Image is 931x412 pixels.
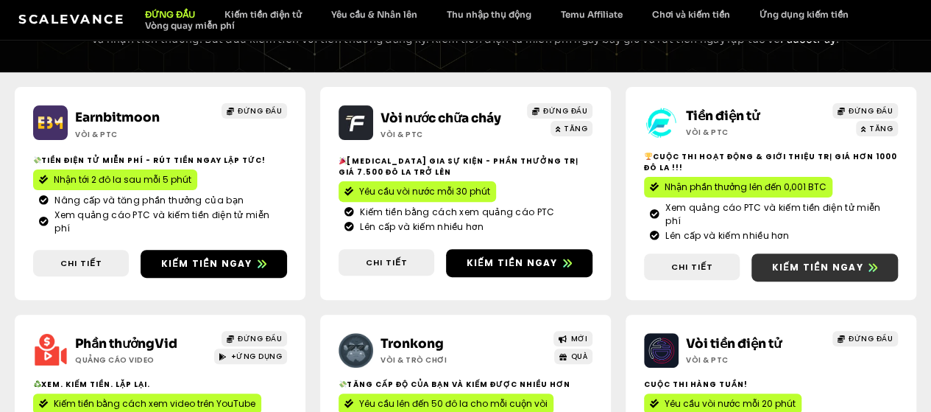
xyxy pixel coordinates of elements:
[222,103,288,119] a: ĐỨNG ĐẦU
[231,351,283,362] font: +ỨNG DỤNG
[745,9,863,20] a: Ứng dụng kiếm tiền
[54,397,255,410] font: Kiếm tiền bằng cách xem video trên YouTube
[339,181,496,202] a: Yêu cầu vòi nước mỗi 30 phút
[644,151,896,173] font: Cuộc thi hoạt động & giới thiệu trị giá hơn 1000 đô la !!!
[637,9,745,20] a: Chơi và kiếm tiền
[772,261,863,273] font: Kiếm tiền ngay
[380,355,447,366] font: Vòi & Trò chơi
[33,170,197,190] a: Nhận tới 2 đô la sau mỗi 5 phút
[571,333,588,344] font: MỚI
[130,9,210,20] a: ĐỨNG ĐẦU
[751,254,898,282] a: Kiếm tiền ngay
[18,12,124,27] a: Scalevance
[54,194,244,206] font: Nâng cấp và tăng phần thưởng của bạn
[849,105,893,116] font: ĐỨNG ĐẦU
[380,111,501,126] a: Vòi nước chữa cháy
[856,121,899,136] a: TĂNG
[41,155,266,166] font: Tiền điện tử miễn phí - Rút tiền ngay lập tức!
[869,123,893,134] font: TĂNG
[686,127,729,138] font: Vòi & PTC
[316,9,432,20] a: Yêu cầu & Nhân lên
[339,380,347,388] img: 💸
[360,206,554,218] font: Kiếm tiền bằng cách xem quảng cáo PTC
[849,333,893,344] font: ĐỨNG ĐẦU
[130,20,249,31] a: Vòng quay miễn phí
[347,379,570,390] font: Tăng cấp độ của bạn và kiếm được nhiều hơn
[210,9,316,20] a: Kiếm tiền điện tử
[554,349,592,364] a: QUÀ
[224,9,302,20] font: Kiếm tiền điện tử
[665,397,796,410] font: Yêu cầu vòi nước mỗi 20 phút
[561,9,623,20] font: Temu Affiliate
[34,156,41,164] img: 💸
[644,379,748,390] font: Cuộc thi hàng tuần!
[34,380,41,388] img: ♻️
[380,129,423,140] font: Vòi & PTC
[41,379,150,390] font: Xem. Kiếm tiền. Lặp lại.
[546,9,637,20] a: Temu Affiliate
[665,229,789,242] font: Lên cấp và kiếm nhiều hơn
[130,9,913,31] nav: Thực đơn
[551,121,593,136] a: TĂNG
[238,333,282,344] font: ĐỨNG ĐẦU
[447,9,531,20] font: Thu nhập thụ động
[543,105,587,116] font: ĐỨNG ĐẦU
[60,257,102,269] font: Chi tiết
[75,355,155,366] font: Quảng cáo video
[564,123,587,134] font: TĂNG
[339,249,434,276] a: Chi tiết
[141,250,287,278] a: Kiếm tiền ngay
[527,103,593,119] a: ĐỨNG ĐẦU
[238,105,282,116] font: ĐỨNG ĐẦU
[214,349,287,364] a: +ỨNG DỤNG
[467,256,558,269] font: Kiếm tiền ngay
[645,153,652,160] img: 🏆
[359,397,548,410] font: Yêu cầu lên đến 50 đô la cho mỗi cuộn vòi
[75,110,160,125] a: Earnbitmoon
[145,9,195,20] font: ĐỨNG ĐẦU
[366,256,408,268] font: Chi tiết
[161,257,252,270] font: Kiếm tiền ngay
[644,177,832,198] a: Nhận phần thưởng lên đến 0,001 BTC
[145,20,235,31] font: Vòng quay miễn phí
[665,201,880,227] font: Xem quảng cáo PTC và kiếm tiền điện tử miễn phí
[331,9,417,20] font: Yêu cầu & Nhân lên
[75,129,118,140] font: Vòi & PTC
[54,173,191,186] font: Nhận tới 2 đô la sau mỗi 5 phút
[33,250,129,277] a: Chi tiết
[222,331,288,346] a: ĐỨNG ĐẦU
[571,351,588,362] font: QUÀ
[760,9,849,20] font: Ứng dụng kiếm tiền
[432,9,546,20] a: Thu nhập thụ động
[832,103,899,119] a: ĐỨNG ĐẦU
[832,331,899,346] a: ĐỨNG ĐẦU
[359,185,490,198] font: Yêu cầu vòi nước mỗi 30 phút
[360,220,484,233] font: Lên cấp và kiếm nhiều hơn
[380,336,444,352] a: Tronkong
[652,9,730,20] font: Chơi và kiếm tiền
[339,156,578,178] font: [MEDICAL_DATA] gia sự kiện - Phần thưởng trị giá 7.500 đô la trở lên
[686,108,760,124] a: Tiền điện tử
[553,331,592,346] a: MỚI
[665,181,826,193] font: Nhận phần thưởng lên đến 0,001 BTC
[671,261,713,273] font: Chi tiết
[446,249,592,277] a: Kiếm tiền ngay
[54,209,269,234] font: Xem quảng cáo PTC và kiếm tiền điện tử miễn phí
[644,254,740,281] a: Chi tiết
[339,157,347,164] img: 🎉
[686,336,782,352] a: Vòi tiền điện tử
[75,336,177,352] a: Phần thưởngVid
[686,355,729,366] font: Vòi & PTC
